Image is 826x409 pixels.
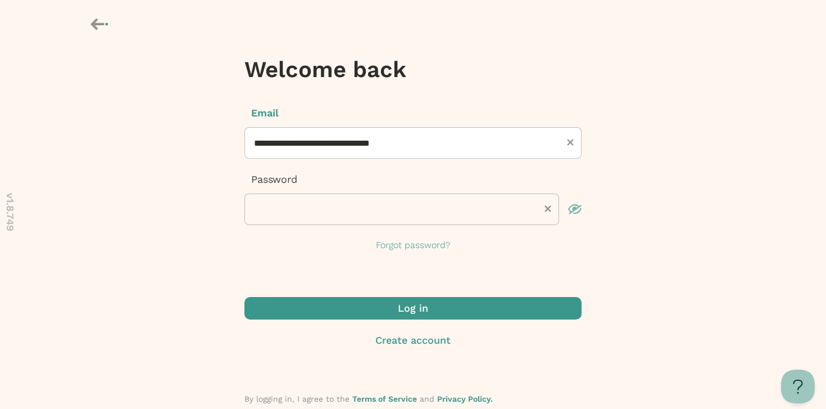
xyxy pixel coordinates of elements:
button: Create account [244,333,582,348]
p: Password [244,172,582,187]
p: Email [244,106,582,120]
span: By logging in, I agree to the and [244,394,493,403]
p: v 1.8.749 [3,193,17,231]
h1: Welcome back [244,56,406,83]
button: Log in [244,297,582,320]
iframe: Help Scout Beacon - Open [781,370,815,403]
a: Privacy Policy. [437,394,493,403]
button: Forgot password? [244,239,582,252]
a: Terms of Service [352,394,417,403]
